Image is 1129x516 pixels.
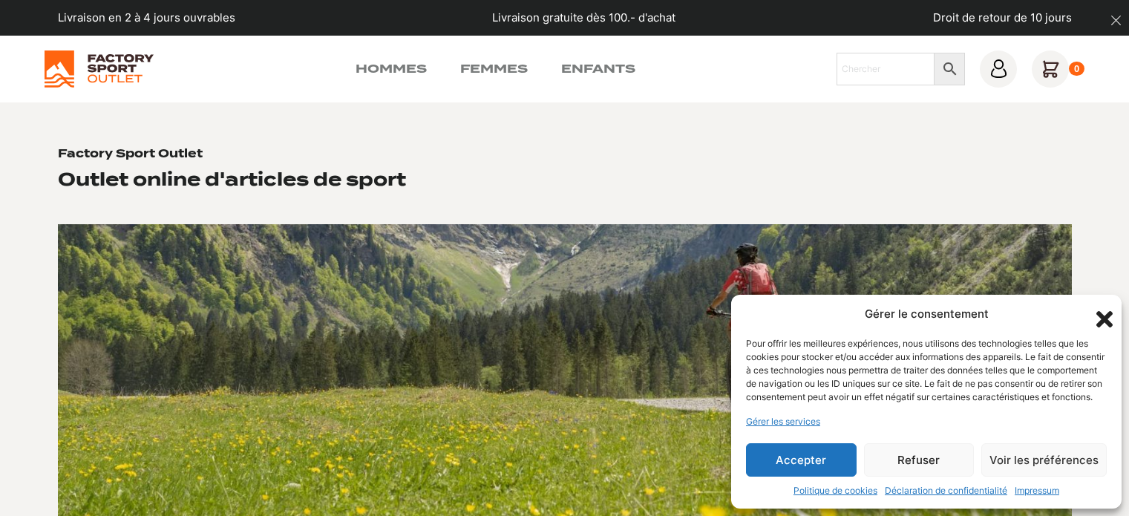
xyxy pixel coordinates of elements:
div: 0 [1069,62,1084,76]
a: Gérer les services [746,415,820,428]
button: dismiss [1103,7,1129,33]
a: Hommes [356,60,427,78]
p: Livraison en 2 à 4 jours ouvrables [58,10,235,27]
h2: Outlet online d'articles de sport [58,168,406,191]
div: Pour offrir les meilleures expériences, nous utilisons des technologies telles que les cookies po... [746,337,1105,404]
button: Voir les préférences [981,443,1107,477]
a: Déclaration de confidentialité [885,484,1007,497]
img: Factory Sport Outlet [45,50,154,88]
div: Gérer le consentement [865,306,989,323]
a: Femmes [460,60,528,78]
a: Impressum [1015,484,1059,497]
p: Livraison gratuite dès 100.- d'achat [492,10,675,27]
a: Enfants [561,60,635,78]
input: Chercher [837,53,935,85]
button: Accepter [746,443,857,477]
p: Droit de retour de 10 jours [933,10,1072,27]
a: Politique de cookies [793,484,877,497]
button: Refuser [864,443,975,477]
h1: Factory Sport Outlet [58,147,203,162]
div: Fermer la boîte de dialogue [1092,307,1107,321]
